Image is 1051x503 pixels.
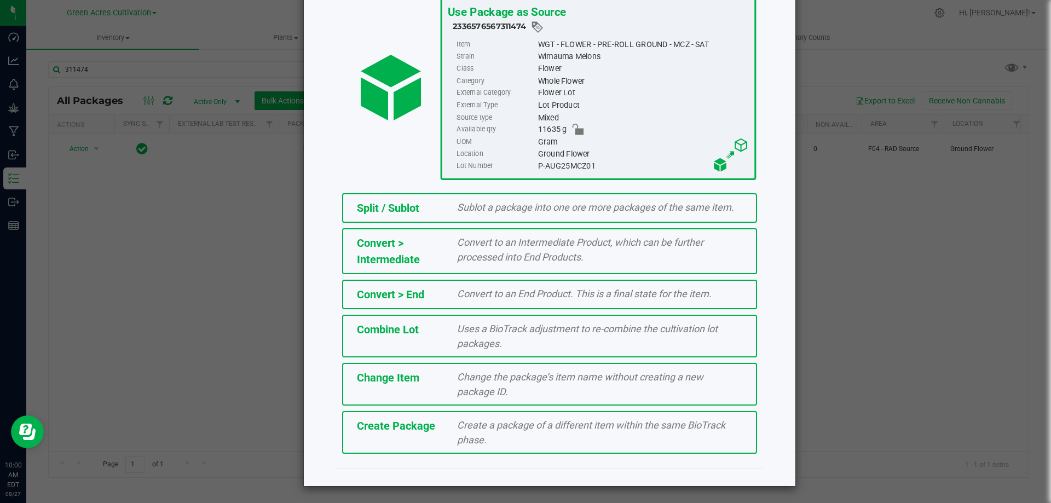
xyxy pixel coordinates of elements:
[457,236,703,263] span: Convert to an Intermediate Product, which can be further processed into End Products.
[457,63,535,75] label: Class
[447,5,565,19] span: Use Package as Source
[538,87,748,99] div: Flower Lot
[538,50,748,62] div: Wimauma Melons
[357,371,419,384] span: Change Item
[538,38,748,50] div: WGT - FLOWER - PRE-ROLL GROUND - MCZ - SAT
[357,288,424,301] span: Convert > End
[457,112,535,124] label: Source type
[538,124,567,136] span: 11635 g
[357,323,419,336] span: Combine Lot
[457,87,535,99] label: External Category
[357,419,435,432] span: Create Package
[538,63,748,75] div: Flower
[457,201,734,213] span: Sublot a package into one ore more packages of the same item.
[538,136,748,148] div: Gram
[11,415,44,448] iframe: Resource center
[453,20,749,34] div: 2336576567311474
[538,99,748,111] div: Lot Product
[457,124,535,136] label: Available qty
[538,112,748,124] div: Mixed
[457,323,718,349] span: Uses a BioTrack adjustment to re-combine the cultivation lot packages.
[357,201,419,215] span: Split / Sublot
[457,160,535,172] label: Lot Number
[457,419,725,446] span: Create a package of a different item within the same BioTrack phase.
[357,236,420,266] span: Convert > Intermediate
[457,75,535,87] label: Category
[457,50,535,62] label: Strain
[457,288,712,299] span: Convert to an End Product. This is a final state for the item.
[538,75,748,87] div: Whole Flower
[457,38,535,50] label: Item
[538,160,748,172] div: P-AUG25MCZ01
[457,136,535,148] label: UOM
[457,99,535,111] label: External Type
[538,148,748,160] div: Ground Flower
[457,371,703,397] span: Change the package’s item name without creating a new package ID.
[457,148,535,160] label: Location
